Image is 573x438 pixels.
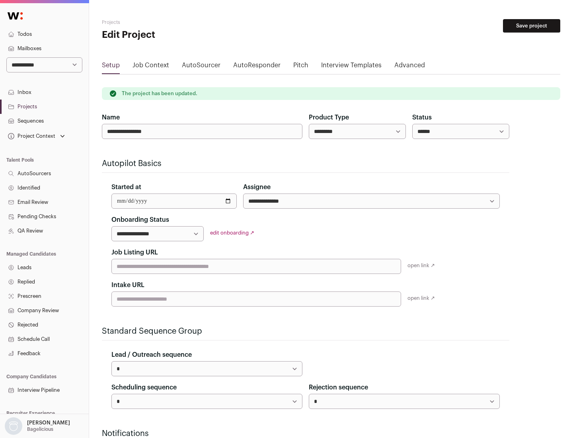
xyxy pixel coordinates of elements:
label: Lead / Outreach sequence [111,350,192,360]
button: Open dropdown [6,131,66,142]
p: Bagelicious [27,426,53,432]
img: nopic.png [5,417,22,435]
label: Name [102,113,120,122]
p: [PERSON_NAME] [27,420,70,426]
label: Intake URL [111,280,144,290]
img: Wellfound [3,8,27,24]
h2: Standard Sequence Group [102,326,509,337]
a: AutoResponder [233,61,281,73]
a: Advanced [394,61,425,73]
a: Job Context [133,61,169,73]
label: Assignee [243,182,271,192]
p: The project has been updated. [122,90,197,97]
div: Project Context [6,133,55,139]
label: Rejection sequence [309,383,368,392]
a: Pitch [293,61,308,73]
h1: Edit Project [102,29,255,41]
h2: Autopilot Basics [102,158,509,169]
a: Setup [102,61,120,73]
button: Open dropdown [3,417,72,435]
h2: Projects [102,19,255,25]
label: Status [412,113,432,122]
label: Product Type [309,113,349,122]
label: Scheduling sequence [111,383,177,392]
label: Started at [111,182,141,192]
label: Job Listing URL [111,248,158,257]
label: Onboarding Status [111,215,169,225]
a: edit onboarding ↗ [210,230,254,235]
a: AutoSourcer [182,61,220,73]
a: Interview Templates [321,61,382,73]
button: Save project [503,19,560,33]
